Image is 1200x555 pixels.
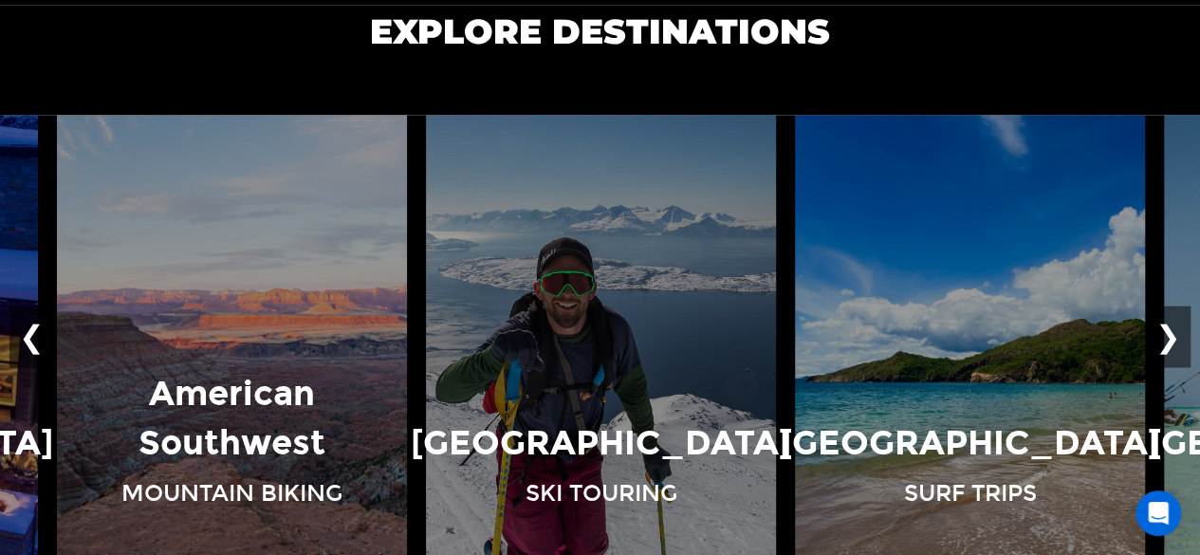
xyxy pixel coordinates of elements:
button: ❯ [1146,305,1191,368]
p: [GEOGRAPHIC_DATA] [780,419,1160,468]
div: Open Intercom Messenger [1135,490,1181,536]
p: [GEOGRAPHIC_DATA] [411,419,791,468]
p: Ski Touring [526,477,677,509]
p: Surf Trips [904,477,1037,509]
p: Mountain Biking [121,477,342,509]
button: ❮ [9,305,54,368]
p: American Southwest [66,370,397,468]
